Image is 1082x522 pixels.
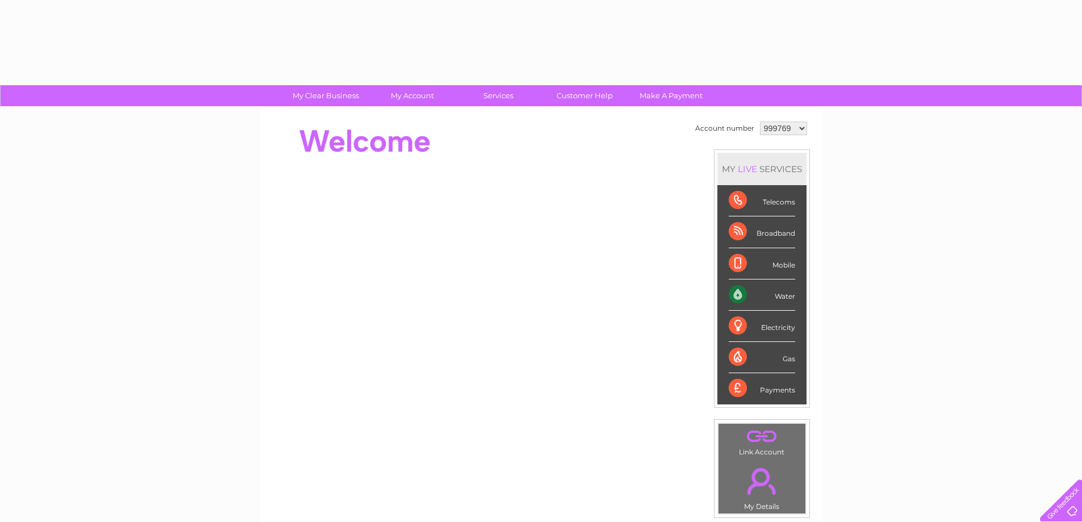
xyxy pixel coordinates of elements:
td: Link Account [718,423,806,459]
a: My Account [365,85,459,106]
div: Broadband [729,216,795,248]
a: . [721,461,803,501]
div: Mobile [729,248,795,279]
div: LIVE [736,164,759,174]
div: Gas [729,342,795,373]
div: Telecoms [729,185,795,216]
div: Payments [729,373,795,404]
a: Make A Payment [624,85,718,106]
td: My Details [718,458,806,514]
a: My Clear Business [279,85,373,106]
a: Customer Help [538,85,632,106]
a: . [721,427,803,446]
td: Account number [692,119,757,138]
div: Electricity [729,311,795,342]
div: MY SERVICES [717,153,807,185]
a: Services [452,85,545,106]
div: Water [729,279,795,311]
